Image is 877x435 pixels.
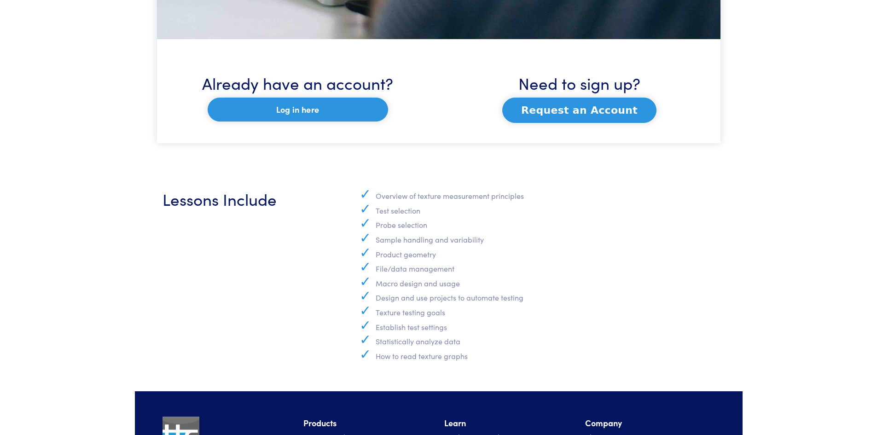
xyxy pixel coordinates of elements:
[163,187,292,210] h3: Lessons Include
[444,417,574,430] li: Learn
[374,275,715,290] li: Macro design and usage
[374,202,715,217] li: Test selection
[585,417,715,430] li: Company
[444,39,715,94] h3: Need to sign up?
[502,98,656,123] button: Request an Account
[374,319,715,333] li: Establish test settings
[303,417,433,430] li: Products
[374,348,715,362] li: How to read texture graphs
[374,333,715,348] li: Statistically analyze data
[208,98,388,122] a: Log in here
[374,231,715,246] li: Sample handling and variability
[374,216,715,231] li: Probe selection
[374,187,715,202] li: Overview of texture measurement principles
[374,304,715,319] li: Texture testing goals
[374,289,715,304] li: Design and use projects to automate testing
[163,39,433,94] h3: Already have an account?
[374,246,715,261] li: Product geometry
[374,260,715,275] li: File/data management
